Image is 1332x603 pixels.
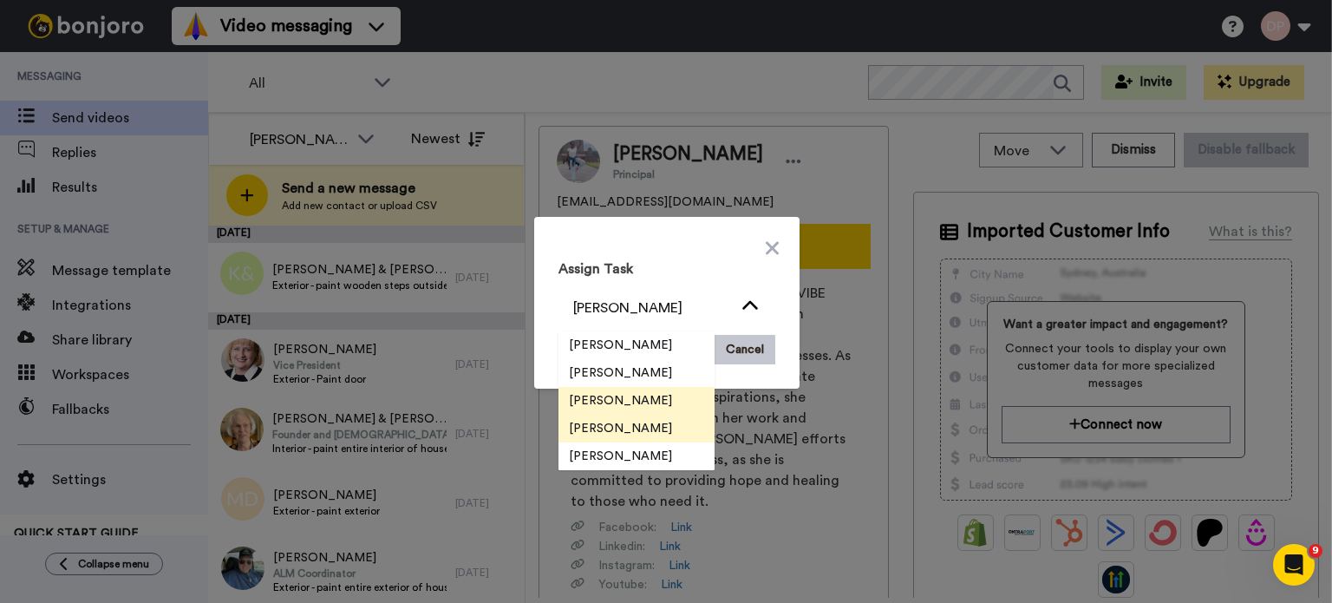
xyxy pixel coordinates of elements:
h3: Assign Task [558,259,775,279]
span: [PERSON_NAME] [558,337,682,354]
span: [PERSON_NAME] [558,392,682,410]
span: [PERSON_NAME] [558,364,682,382]
iframe: Intercom live chat [1273,544,1315,586]
span: 9 [1309,544,1322,558]
span: [PERSON_NAME] [558,420,682,437]
button: Cancel [715,335,775,364]
span: [PERSON_NAME] [558,448,682,465]
div: [PERSON_NAME] [573,298,733,318]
